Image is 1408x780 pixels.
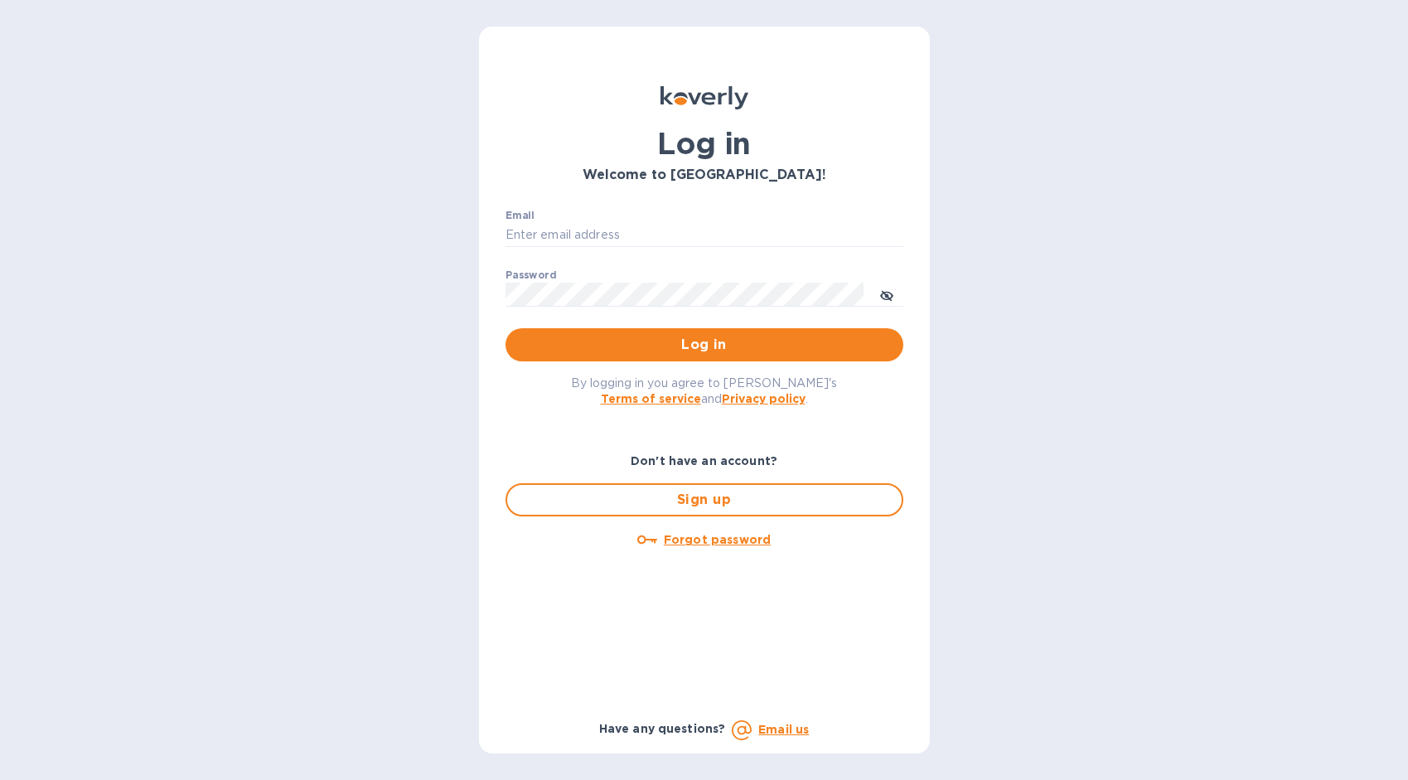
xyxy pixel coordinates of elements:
b: Have any questions? [599,722,726,735]
label: Password [506,270,556,280]
a: Privacy policy [722,392,806,405]
button: Log in [506,328,903,361]
h1: Log in [506,126,903,161]
span: By logging in you agree to [PERSON_NAME]'s and . [571,376,837,405]
input: Enter email address [506,223,903,248]
button: Sign up [506,483,903,516]
b: Don't have an account? [631,454,777,468]
u: Forgot password [664,533,771,546]
button: toggle password visibility [870,278,903,311]
img: Koverly [660,86,748,109]
a: Email us [758,723,809,736]
span: Sign up [520,490,888,510]
span: Log in [519,335,890,355]
a: Terms of service [601,392,701,405]
label: Email [506,211,535,220]
h3: Welcome to [GEOGRAPHIC_DATA]! [506,167,903,183]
